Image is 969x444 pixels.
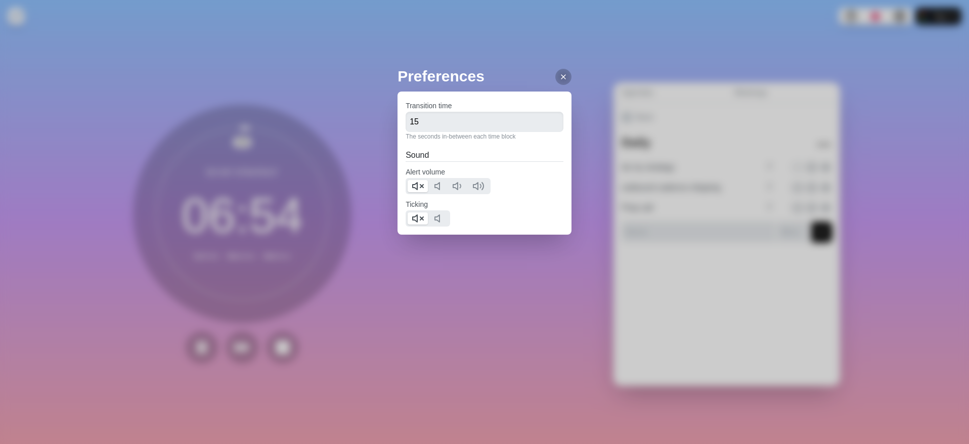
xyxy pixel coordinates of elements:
h2: Preferences [398,65,571,87]
label: Ticking [406,200,428,208]
label: Transition time [406,102,452,110]
h2: Sound [406,149,563,161]
p: The seconds in-between each time block [406,132,563,141]
label: Alert volume [406,168,445,176]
